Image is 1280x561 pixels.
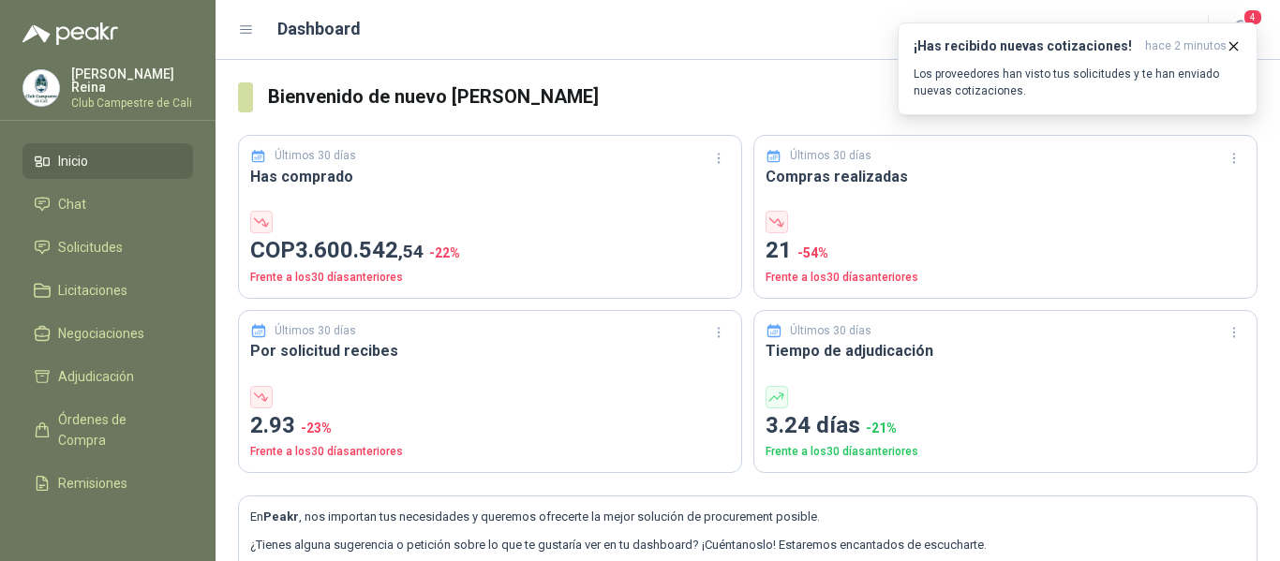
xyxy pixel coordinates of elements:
span: 3.600.542 [295,237,424,263]
span: Adjudicación [58,366,134,387]
span: Remisiones [58,473,127,494]
p: En , nos importan tus necesidades y queremos ofrecerte la mejor solución de procurement posible. [250,508,1245,526]
p: 2.93 [250,408,730,444]
button: 4 [1224,13,1258,47]
p: Últimos 30 días [275,147,356,165]
a: Configuración [22,509,193,544]
a: Solicitudes [22,229,193,265]
span: Solicitudes [58,237,123,258]
p: Últimos 30 días [275,322,356,340]
span: Licitaciones [58,280,127,301]
h3: Bienvenido de nuevo [PERSON_NAME] [268,82,1258,111]
b: Peakr [263,509,299,524]
p: Últimos 30 días [790,147,871,165]
span: Órdenes de Compra [58,409,175,450]
p: 3.24 días [766,408,1245,444]
p: Frente a los 30 días anteriores [766,443,1245,461]
span: -21 % [866,421,897,436]
a: Adjudicación [22,359,193,394]
p: 21 [766,233,1245,269]
p: COP [250,233,730,269]
p: ¿Tienes alguna sugerencia o petición sobre lo que te gustaría ver en tu dashboard? ¡Cuéntanoslo! ... [250,536,1245,554]
h3: Compras realizadas [766,165,1245,188]
span: Inicio [58,151,88,171]
p: Club Campestre de Cali [71,97,193,109]
h1: Dashboard [277,16,361,42]
img: Company Logo [23,70,59,106]
span: -23 % [301,421,332,436]
a: Órdenes de Compra [22,402,193,458]
span: -54 % [797,245,828,260]
p: Los proveedores han visto tus solicitudes y te han enviado nuevas cotizaciones. [914,66,1242,99]
span: 4 [1243,8,1263,26]
h3: Has comprado [250,165,730,188]
a: Inicio [22,143,193,179]
h3: Por solicitud recibes [250,339,730,362]
p: [PERSON_NAME] Reina [71,67,193,94]
a: Chat [22,186,193,222]
p: Frente a los 30 días anteriores [766,269,1245,287]
span: Chat [58,194,86,214]
img: Logo peakr [22,22,118,45]
p: Frente a los 30 días anteriores [250,269,730,287]
span: ,54 [398,241,424,262]
span: hace 2 minutos [1145,38,1227,54]
span: -22 % [429,245,460,260]
h3: ¡Has recibido nuevas cotizaciones! [914,38,1138,54]
p: Últimos 30 días [790,322,871,340]
button: ¡Has recibido nuevas cotizaciones!hace 2 minutos Los proveedores han visto tus solicitudes y te h... [898,22,1258,115]
p: Frente a los 30 días anteriores [250,443,730,461]
span: Negociaciones [58,323,144,344]
a: Licitaciones [22,273,193,308]
h3: Tiempo de adjudicación [766,339,1245,362]
a: Negociaciones [22,316,193,351]
a: Remisiones [22,465,193,501]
